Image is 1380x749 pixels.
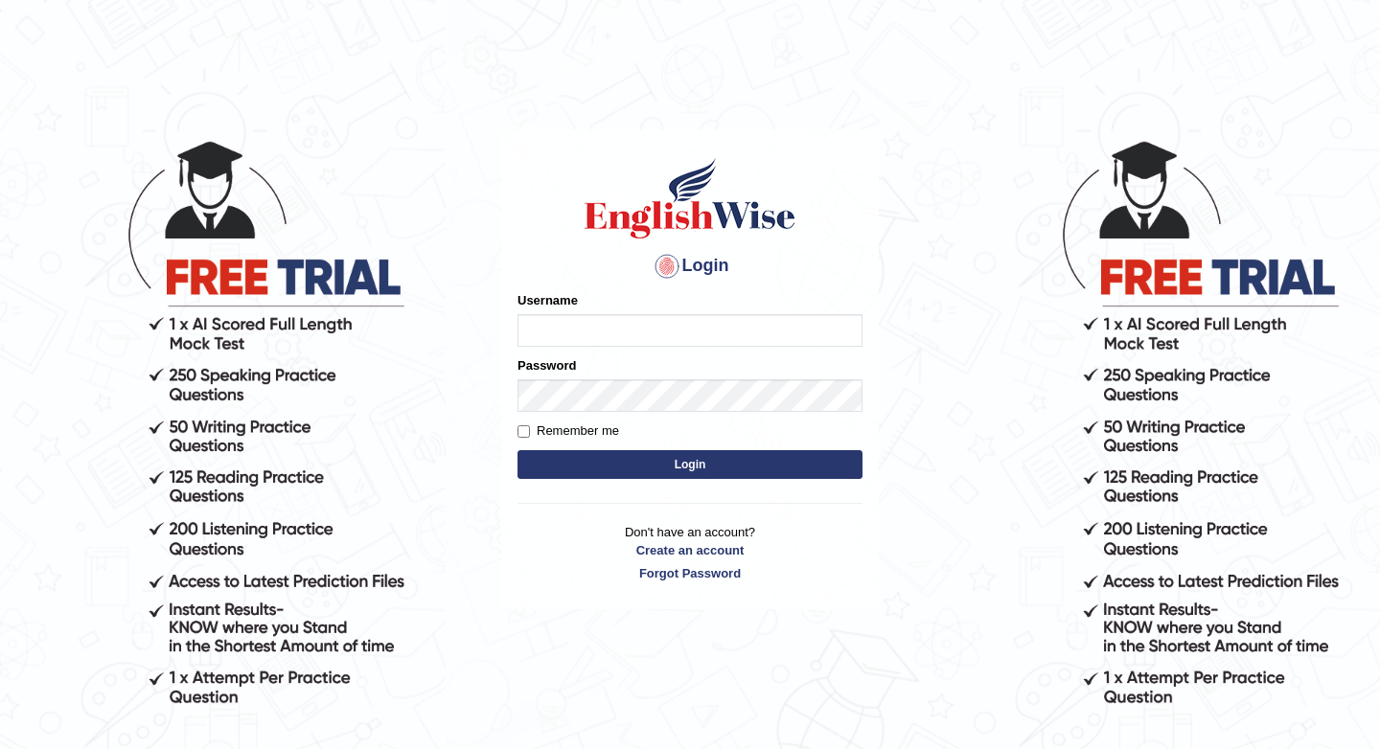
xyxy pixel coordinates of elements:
button: Login [517,450,862,479]
label: Password [517,356,576,374]
label: Remember me [517,421,619,441]
input: Remember me [517,425,530,438]
p: Don't have an account? [517,523,862,582]
a: Create an account [517,541,862,559]
label: Username [517,291,578,309]
h4: Login [517,251,862,282]
img: Logo of English Wise sign in for intelligent practice with AI [581,155,799,241]
a: Forgot Password [517,564,862,582]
